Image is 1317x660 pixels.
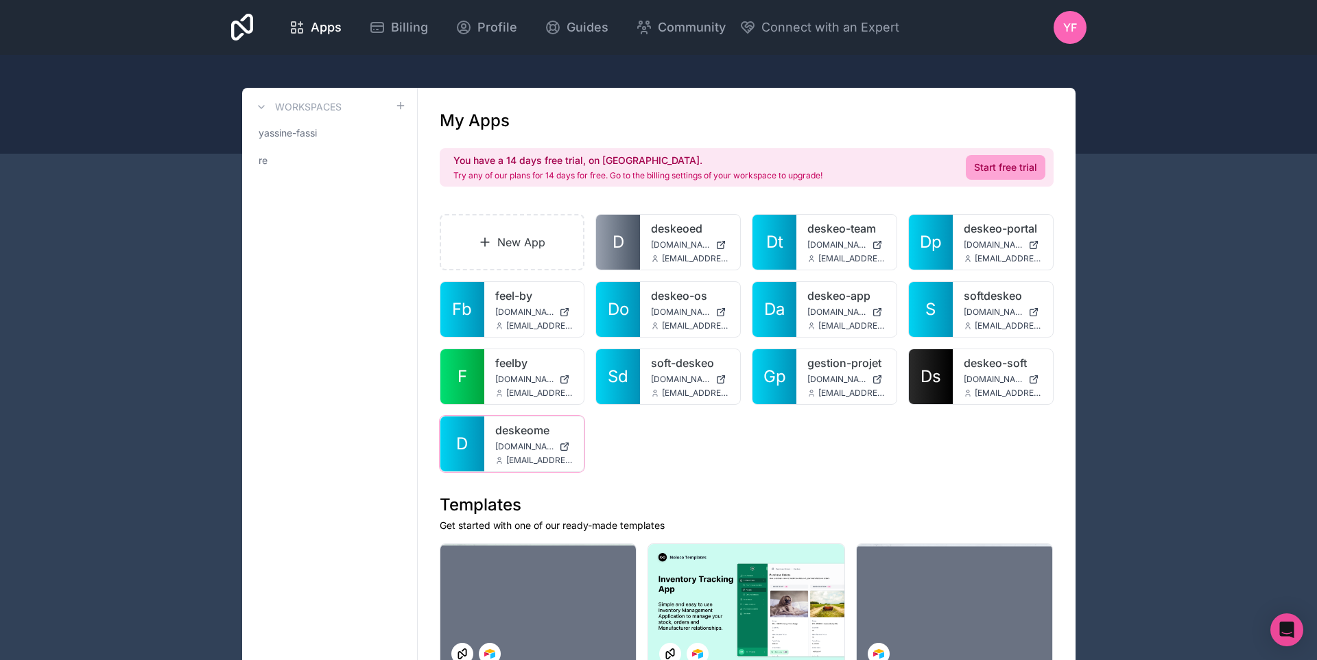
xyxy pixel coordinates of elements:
a: [DOMAIN_NAME] [651,239,729,250]
span: Dt [766,231,783,253]
h1: My Apps [440,110,510,132]
a: gestion-projet [807,355,886,371]
a: [DOMAIN_NAME] [964,374,1042,385]
a: [DOMAIN_NAME] [964,239,1042,250]
span: S [925,298,936,320]
p: Get started with one of our ready-made templates [440,519,1054,532]
a: Dt [752,215,796,270]
a: Gp [752,349,796,404]
span: [DOMAIN_NAME] [651,374,710,385]
a: softdeskeo [964,287,1042,304]
span: Apps [311,18,342,37]
span: [EMAIL_ADDRESS][DOMAIN_NAME] [662,320,729,331]
a: New App [440,214,585,270]
span: [EMAIL_ADDRESS][DOMAIN_NAME] [818,388,886,399]
span: Da [764,298,785,320]
span: Fb [452,298,472,320]
a: Sd [596,349,640,404]
a: Profile [444,12,528,43]
a: Billing [358,12,439,43]
span: [EMAIL_ADDRESS][DOMAIN_NAME] [506,388,573,399]
a: Workspaces [253,99,342,115]
span: [DOMAIN_NAME] [807,374,866,385]
span: [DOMAIN_NAME] [495,441,554,452]
a: re [253,148,406,173]
img: Airtable Logo [484,648,495,659]
a: [DOMAIN_NAME] [807,374,886,385]
span: [DOMAIN_NAME] [807,239,866,250]
div: Open Intercom Messenger [1270,613,1303,646]
a: [DOMAIN_NAME] [651,307,729,318]
span: D [613,231,624,253]
span: [EMAIL_ADDRESS][DOMAIN_NAME] [975,253,1042,264]
span: Community [658,18,726,37]
a: deskeo-portal [964,220,1042,237]
span: Dp [920,231,942,253]
a: feelby [495,355,573,371]
span: [EMAIL_ADDRESS][DOMAIN_NAME] [662,388,729,399]
span: [DOMAIN_NAME] [964,239,1023,250]
span: [DOMAIN_NAME] [807,307,866,318]
span: [DOMAIN_NAME] [651,239,710,250]
a: [DOMAIN_NAME] [495,374,573,385]
a: Do [596,282,640,337]
a: S [909,282,953,337]
span: Do [608,298,629,320]
a: Dp [909,215,953,270]
span: re [259,154,268,167]
a: D [596,215,640,270]
a: yassine-fassi [253,121,406,145]
a: deskeo-team [807,220,886,237]
a: deskeo-soft [964,355,1042,371]
span: [EMAIL_ADDRESS][DOMAIN_NAME] [506,320,573,331]
span: [EMAIL_ADDRESS][DOMAIN_NAME] [818,253,886,264]
a: Apps [278,12,353,43]
a: F [440,349,484,404]
h3: Workspaces [275,100,342,114]
span: [DOMAIN_NAME] [964,307,1023,318]
span: Guides [567,18,608,37]
span: yassine-fassi [259,126,317,140]
a: Guides [534,12,619,43]
a: Community [625,12,737,43]
span: YF [1063,19,1077,36]
a: Fb [440,282,484,337]
span: Billing [391,18,428,37]
h1: Templates [440,494,1054,516]
span: [DOMAIN_NAME] [495,307,554,318]
span: [EMAIL_ADDRESS][DOMAIN_NAME] [662,253,729,264]
a: [DOMAIN_NAME] [651,374,729,385]
a: [DOMAIN_NAME] [495,307,573,318]
span: [DOMAIN_NAME] [495,374,554,385]
span: Gp [763,366,786,388]
a: soft-deskeo [651,355,729,371]
span: [DOMAIN_NAME] [651,307,710,318]
a: [DOMAIN_NAME] [964,307,1042,318]
a: [DOMAIN_NAME] [807,239,886,250]
a: [DOMAIN_NAME] [495,441,573,452]
span: [EMAIL_ADDRESS][DOMAIN_NAME] [818,320,886,331]
span: F [458,366,467,388]
img: Airtable Logo [873,648,884,659]
img: Airtable Logo [692,648,703,659]
span: Connect with an Expert [761,18,899,37]
p: Try any of our plans for 14 days for free. Go to the billing settings of your workspace to upgrade! [453,170,822,181]
h2: You have a 14 days free trial, on [GEOGRAPHIC_DATA]. [453,154,822,167]
a: Da [752,282,796,337]
a: deskeo-os [651,287,729,304]
span: Ds [921,366,941,388]
span: Sd [608,366,628,388]
span: [EMAIL_ADDRESS][DOMAIN_NAME] [975,388,1042,399]
a: [DOMAIN_NAME] [807,307,886,318]
span: [EMAIL_ADDRESS][DOMAIN_NAME] [506,455,573,466]
button: Connect with an Expert [739,18,899,37]
a: deskeome [495,422,573,438]
span: [DOMAIN_NAME] [964,374,1023,385]
a: D [440,416,484,471]
a: feel-by [495,287,573,304]
span: Profile [477,18,517,37]
span: D [456,433,468,455]
a: deskeoed [651,220,729,237]
span: [EMAIL_ADDRESS][DOMAIN_NAME] [975,320,1042,331]
a: Start free trial [966,155,1045,180]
